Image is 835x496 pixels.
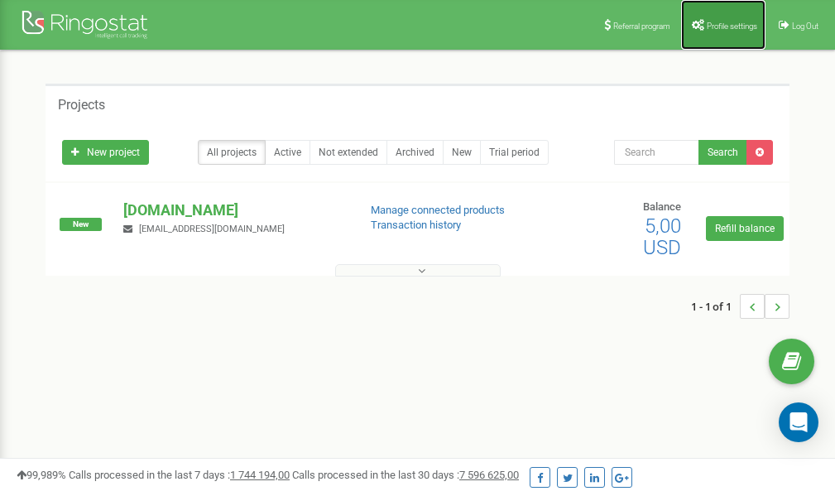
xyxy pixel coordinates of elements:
[779,402,818,442] div: Open Intercom Messenger
[292,469,519,481] span: Calls processed in the last 30 days :
[643,214,681,259] span: 5,00 USD
[198,140,266,165] a: All projects
[62,140,149,165] a: New project
[60,218,102,231] span: New
[386,140,444,165] a: Archived
[643,200,681,213] span: Balance
[230,469,290,481] u: 1 744 194,00
[614,140,699,165] input: Search
[139,224,285,234] span: [EMAIL_ADDRESS][DOMAIN_NAME]
[691,277,789,335] nav: ...
[265,140,310,165] a: Active
[707,22,757,31] span: Profile settings
[459,469,519,481] u: 7 596 625,00
[371,219,461,231] a: Transaction history
[480,140,549,165] a: Trial period
[371,204,505,216] a: Manage connected products
[443,140,481,165] a: New
[691,294,740,319] span: 1 - 1 of 1
[792,22,818,31] span: Log Out
[613,22,670,31] span: Referral program
[123,200,343,221] p: [DOMAIN_NAME]
[69,469,290,481] span: Calls processed in the last 7 days :
[58,98,105,113] h5: Projects
[310,140,387,165] a: Not extended
[17,469,66,481] span: 99,989%
[698,140,747,165] button: Search
[706,216,784,241] a: Refill balance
